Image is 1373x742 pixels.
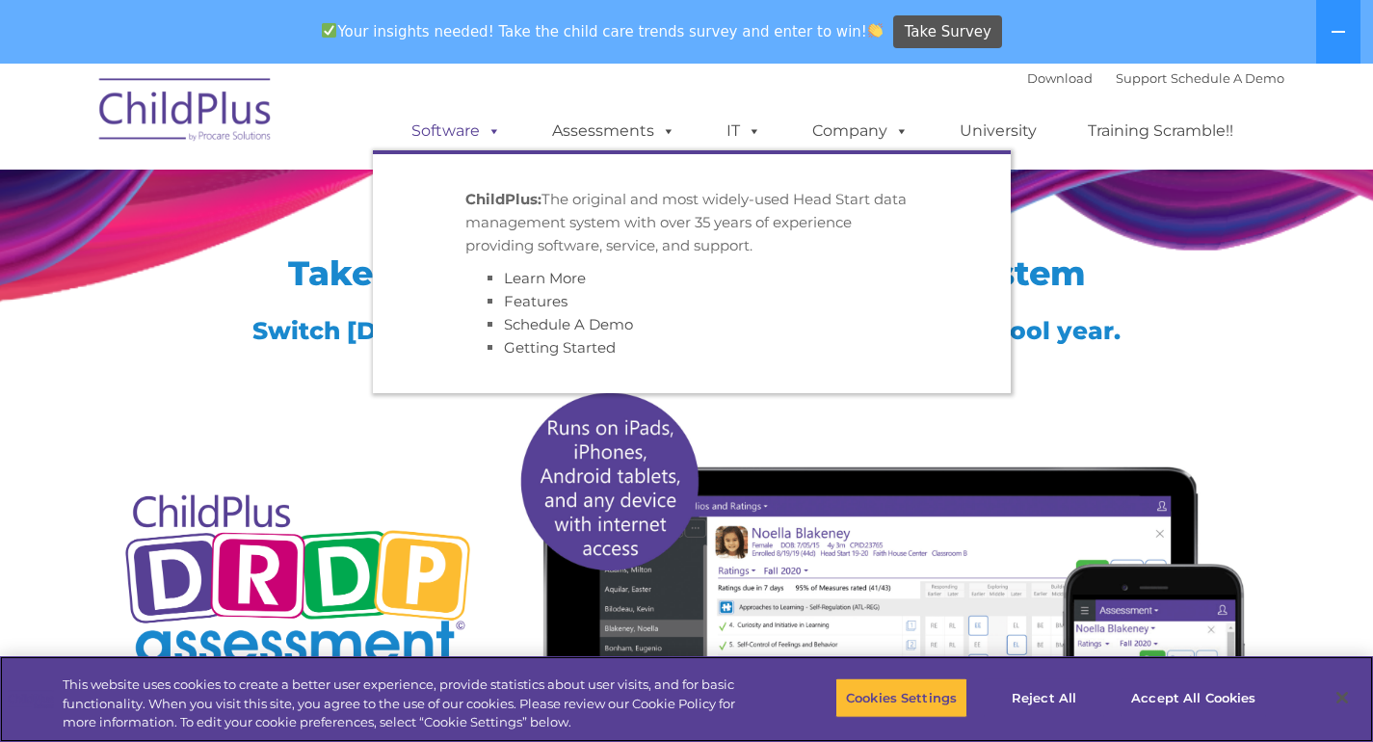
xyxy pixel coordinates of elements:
span: Take Survey [905,15,991,49]
div: This website uses cookies to create a better user experience, provide statistics about user visit... [63,676,755,732]
a: Software [392,112,520,150]
p: The original and most widely-used Head Start data management system with over 35 years of experie... [465,188,918,257]
font: | [1027,70,1284,86]
span: Your insights needed! Take the child care trends survey and enter to win! [314,13,891,50]
button: Reject All [984,677,1104,718]
a: University [940,112,1056,150]
a: IT [707,112,780,150]
button: Close [1321,676,1363,719]
button: Accept All Cookies [1121,677,1266,718]
a: Assessments [533,112,695,150]
a: Training Scramble!! [1069,112,1253,150]
a: Features [504,292,568,310]
img: Copyright - DRDP Logo [119,473,478,692]
span: Take Advantage of a Single Tracking System [288,252,1086,294]
img: 👏 [868,23,883,38]
a: Learn More [504,269,586,287]
img: ChildPlus by Procare Solutions [90,65,282,161]
a: Company [793,112,928,150]
a: Support [1116,70,1167,86]
button: Cookies Settings [835,677,967,718]
a: Getting Started [504,338,616,357]
a: Schedule A Demo [1171,70,1284,86]
strong: ChildPlus: [465,190,541,208]
img: ✅ [322,23,336,38]
a: Download [1027,70,1093,86]
a: Schedule A Demo [504,315,633,333]
span: Switch [DATE] to start preparing for the [DATE]-[DATE] school year. [252,316,1121,345]
a: Take Survey [893,15,1002,49]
